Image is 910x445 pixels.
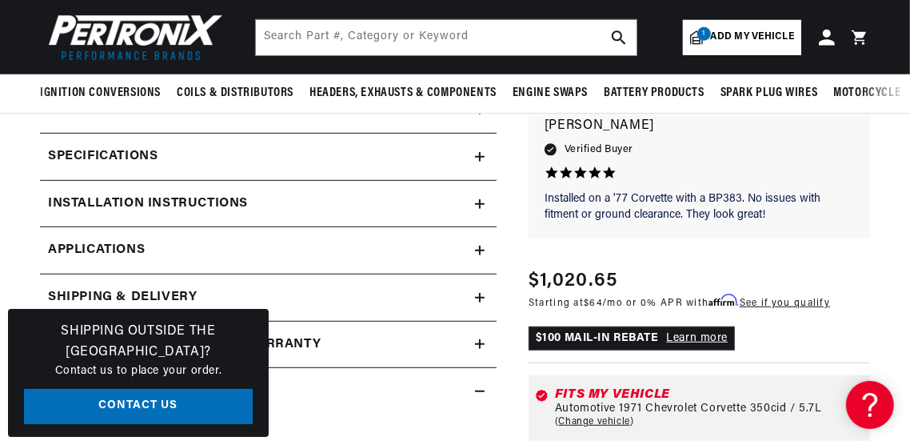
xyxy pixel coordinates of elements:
summary: Ignition Conversions [40,74,169,112]
summary: Battery Products [596,74,712,112]
span: Affirm [709,295,737,307]
span: Engine Swaps [513,85,588,102]
summary: Spark Plug Wires [712,74,826,112]
h3: Shipping Outside the [GEOGRAPHIC_DATA]? [24,322,253,363]
p: Contact us to place your order. [24,363,253,380]
a: 1Add my vehicle [683,20,801,55]
summary: Coils & Distributors [169,74,301,112]
img: Pertronix [40,10,224,65]
span: Verified Buyer [565,141,633,158]
summary: Specifications [40,134,497,180]
summary: Shipping & Delivery [40,275,497,321]
span: $1,020.65 [529,267,618,295]
span: Battery Products [604,85,704,102]
span: Add my vehicle [711,30,794,45]
p: [PERSON_NAME] [545,115,854,138]
p: Starting at /mo or 0% APR with . [529,295,830,311]
div: Fits my vehicle [555,388,864,401]
span: Automotive 1971 Chevrolet Corvette 350cid / 5.7L [555,403,822,415]
p: $100 MAIL-IN REBATE [529,327,735,351]
span: Applications [48,240,145,261]
span: Spark Plug Wires [720,85,818,102]
span: Motorcycle [833,85,900,102]
h2: Installation instructions [48,194,248,214]
a: Applications [40,227,497,275]
span: 1 [697,27,711,41]
h2: Specifications [48,146,158,167]
a: Learn more [667,332,728,344]
a: See if you qualify - Learn more about Affirm Financing (opens in modal) [740,299,830,308]
span: $64 [584,299,602,308]
h2: Shipping & Delivery [48,287,197,308]
summary: Motorcycle [825,74,908,112]
summary: Headers, Exhausts & Components [301,74,505,112]
p: Installed on a '77 Corvette with a BP383. No issues with fitment or ground clearance. They look g... [545,191,854,222]
span: Headers, Exhausts & Components [309,85,497,102]
a: Contact Us [24,389,253,425]
input: Search Part #, Category or Keyword [256,20,637,55]
span: Ignition Conversions [40,85,161,102]
summary: Installation instructions [40,181,497,227]
span: Coils & Distributors [177,85,293,102]
a: Change vehicle [555,415,634,428]
summary: Engine Swaps [505,74,596,112]
button: search button [601,20,637,55]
